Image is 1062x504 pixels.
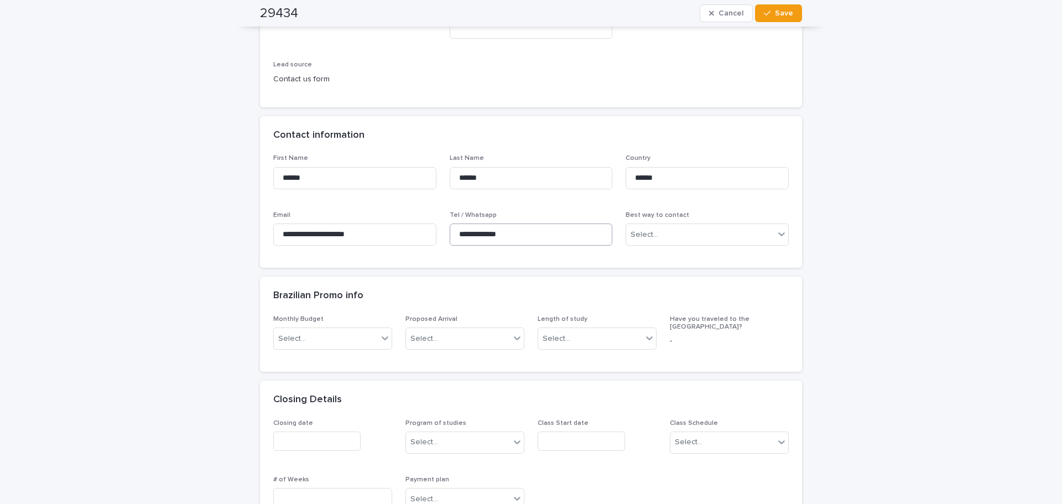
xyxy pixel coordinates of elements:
[670,316,749,330] span: Have you traveled to the [GEOGRAPHIC_DATA]?
[405,476,449,483] span: Payment plan
[273,61,312,68] span: Lead source
[538,420,589,427] span: Class Start date
[405,420,466,427] span: Program of studies
[273,316,324,323] span: Monthly Budget
[719,9,743,17] span: Cancel
[755,4,802,22] button: Save
[543,333,570,345] div: Select...
[675,437,702,448] div: Select...
[631,229,658,241] div: Select...
[775,9,793,17] span: Save
[450,155,484,162] span: Last Name
[410,437,438,448] div: Select...
[670,420,718,427] span: Class Schedule
[273,420,313,427] span: Closing date
[700,4,753,22] button: Cancel
[278,333,306,345] div: Select...
[410,333,438,345] div: Select...
[273,290,363,302] h2: Brazilian Promo info
[273,394,342,406] h2: Closing Details
[626,155,650,162] span: Country
[273,129,365,142] h2: Contact information
[260,6,298,22] h2: 29434
[405,316,457,323] span: Proposed Arrival
[670,335,789,347] p: -
[626,212,689,219] span: Best way to contact
[273,476,309,483] span: # of Weeks
[538,316,587,323] span: Length of study
[273,74,436,85] p: Contact us form
[273,212,290,219] span: Email
[273,155,308,162] span: First Name
[450,212,497,219] span: Tel / Whatsapp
